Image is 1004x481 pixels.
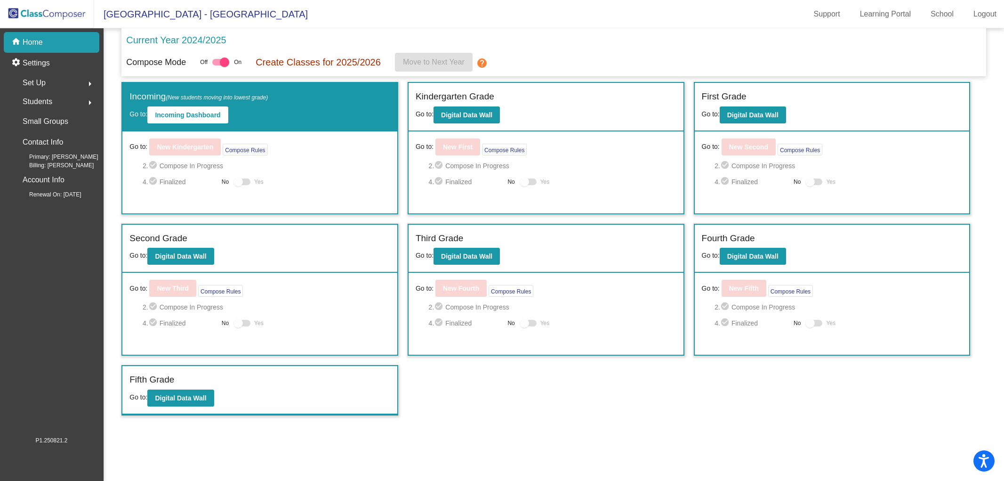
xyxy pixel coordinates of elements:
button: New Second [722,139,776,155]
label: Third Grade [416,232,463,245]
button: Digital Data Wall [720,248,786,265]
span: No [507,178,514,186]
button: New Kindergarten [149,139,221,155]
b: Digital Data Wall [155,394,206,402]
button: New Third [149,280,196,297]
b: Digital Data Wall [441,111,492,119]
mat-icon: help [476,57,488,69]
b: New Fourth [443,285,479,292]
span: Go to: [702,142,720,152]
button: Digital Data Wall [434,106,500,123]
span: Yes [540,318,550,329]
span: (New students moving into lowest grade) [166,94,268,101]
b: New Third [157,285,189,292]
span: Yes [826,176,835,188]
mat-icon: check_circle [148,176,160,188]
span: Primary: [PERSON_NAME] [14,153,98,161]
label: Incoming [129,90,268,104]
button: New Fourth [435,280,487,297]
mat-icon: check_circle [434,176,445,188]
button: Digital Data Wall [434,248,500,265]
span: Go to: [129,252,147,259]
span: 4. Finalized [715,176,789,188]
span: 2. Compose In Progress [715,160,962,171]
mat-icon: check_circle [148,160,160,171]
span: 4. Finalized [143,176,217,188]
label: Kindergarten Grade [416,90,494,104]
b: New First [443,143,473,151]
span: Go to: [702,284,720,293]
span: Billing: [PERSON_NAME] [14,161,94,170]
mat-icon: check_circle [720,160,731,171]
span: Set Up [23,76,46,90]
button: Digital Data Wall [720,106,786,123]
label: Fifth Grade [129,373,174,387]
p: Current Year 2024/2025 [126,33,226,47]
span: Go to: [129,142,147,152]
a: Learning Portal [852,7,919,22]
a: School [923,7,961,22]
span: 4. Finalized [715,318,789,329]
b: New Fifth [729,285,759,292]
span: No [222,319,229,327]
mat-icon: check_circle [720,318,731,329]
span: 2. Compose In Progress [715,302,962,313]
mat-icon: check_circle [434,318,445,329]
p: Settings [23,57,50,69]
span: 4. Finalized [143,318,217,329]
label: First Grade [702,90,747,104]
span: Go to: [416,284,434,293]
p: Create Classes for 2025/2026 [256,55,381,69]
button: Incoming Dashboard [147,106,228,123]
span: Yes [826,318,835,329]
span: 2. Compose In Progress [429,160,676,171]
mat-icon: check_circle [720,302,731,313]
mat-icon: check_circle [148,302,160,313]
span: Yes [254,176,264,188]
b: Digital Data Wall [727,111,779,119]
p: Compose Mode [126,56,186,69]
b: Digital Data Wall [441,253,492,260]
mat-icon: settings [11,57,23,69]
mat-icon: check_circle [148,318,160,329]
span: 4. Finalized [429,176,503,188]
span: Yes [540,176,550,188]
span: Go to: [702,110,720,118]
span: Renewal On: [DATE] [14,190,81,199]
p: Account Info [23,173,64,187]
span: Go to: [416,142,434,152]
label: Second Grade [129,232,187,245]
mat-icon: arrow_right [84,97,96,108]
span: [GEOGRAPHIC_DATA] - [GEOGRAPHIC_DATA] [94,7,308,22]
span: Students [23,95,52,108]
label: Fourth Grade [702,232,755,245]
b: Incoming Dashboard [155,111,220,119]
b: New Kindergarten [157,143,213,151]
button: Compose Rules [489,285,533,297]
button: Compose Rules [778,144,822,155]
span: Off [200,58,208,66]
mat-icon: check_circle [720,176,731,188]
span: 2. Compose In Progress [143,160,390,171]
b: New Second [729,143,768,151]
p: Small Groups [23,115,68,128]
span: Go to: [129,393,147,401]
span: No [222,178,229,186]
button: Digital Data Wall [147,390,214,407]
button: Compose Rules [198,285,243,297]
b: Digital Data Wall [727,253,779,260]
mat-icon: check_circle [434,160,445,171]
button: New First [435,139,480,155]
span: 4. Finalized [429,318,503,329]
button: Compose Rules [768,285,813,297]
span: Go to: [416,252,434,259]
span: Move to Next Year [403,58,465,66]
span: Go to: [416,110,434,118]
mat-icon: arrow_right [84,78,96,90]
a: Logout [966,7,1004,22]
span: Go to: [129,110,147,118]
button: Compose Rules [482,144,527,155]
span: Go to: [702,252,720,259]
button: Digital Data Wall [147,248,214,265]
span: 2. Compose In Progress [429,302,676,313]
